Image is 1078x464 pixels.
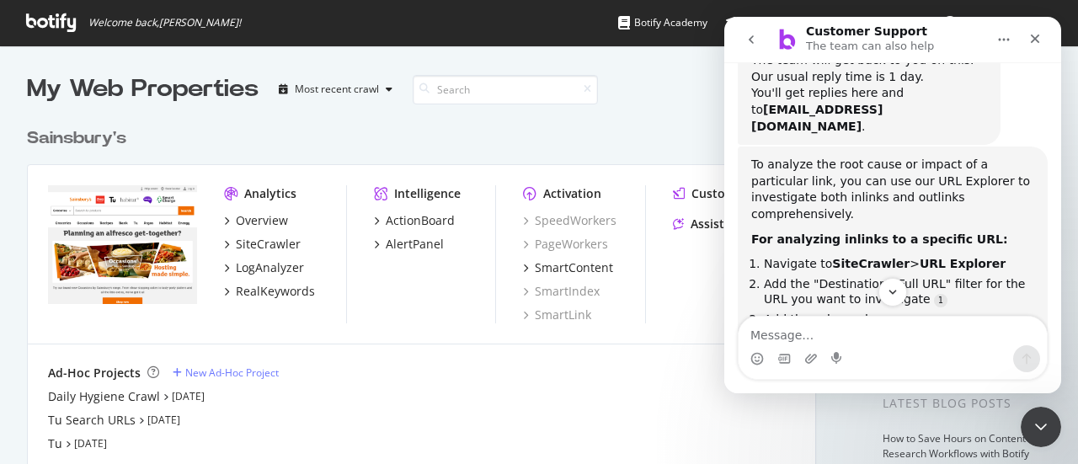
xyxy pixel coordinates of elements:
div: Analytics [244,185,296,202]
a: Sainsbury's [27,126,133,151]
a: [DATE] [172,389,205,403]
a: CustomReports [673,185,782,202]
div: To analyze the root cause or impact of a particular link, you can use our URL Explorer to investi... [27,140,310,205]
button: Send a message… [289,328,316,355]
a: Overview [224,212,288,229]
button: Scroll to bottom [154,261,183,290]
div: AlertPanel [386,236,444,253]
span: Welcome back, [PERSON_NAME] ! [88,16,241,29]
div: Most recent crawl [295,84,379,94]
b: URL Explorer [195,240,281,253]
a: Tu Search URLs [48,412,136,429]
a: LogAnalyzer [224,259,304,276]
div: Overview [236,212,288,229]
div: SiteCrawler [236,236,301,253]
a: [DATE] [147,413,180,427]
div: Intelligence [394,185,461,202]
a: RealKeywords [224,283,315,300]
a: ActionBoard [374,212,455,229]
b: SiteCrawler [108,240,185,253]
a: Source reference 10021739: [210,277,223,291]
a: Assist [673,216,724,232]
div: RealKeywords [236,283,315,300]
button: [PERSON_NAME] [930,9,1070,36]
div: My Web Properties [27,72,259,106]
a: SpeedWorkers [523,212,616,229]
div: SmartContent [535,259,613,276]
li: Navigate to > [40,239,310,255]
img: *.sainsburys.co.uk/ [48,185,197,305]
div: Organizations [843,14,930,31]
button: Start recording [107,335,120,349]
div: CustomReports [691,185,782,202]
iframe: Intercom live chat [724,17,1061,393]
button: Emoji picker [26,335,40,349]
a: Tu [48,435,62,452]
input: Search [413,75,598,104]
div: Sainsbury's [27,126,126,151]
div: ActionBoard [386,212,455,229]
div: LogAnalyzer [236,259,304,276]
a: SmartIndex [523,283,600,300]
div: Botify Academy [618,14,707,31]
div: Assist [691,216,724,232]
div: Latest Blog Posts [883,394,1051,413]
div: Knowledge Base [726,14,825,31]
span: Midhunraj Panicker [963,15,1043,29]
a: Daily Hygiene Crawl [48,388,160,405]
a: New Ad-Hoc Project [173,365,279,380]
b: For analyzing inlinks to a specific URL: [27,216,284,229]
a: AlertPanel [374,236,444,253]
a: [DATE] [74,436,107,451]
a: SiteCrawler [224,236,301,253]
div: Ad-Hoc Projects [48,365,141,381]
iframe: Intercom live chat [1021,407,1061,447]
button: Upload attachment [80,335,93,349]
textarea: Message… [14,300,323,328]
div: New Ad-Hoc Project [185,365,279,380]
button: Gif picker [53,335,67,349]
button: Most recent crawl [272,76,399,103]
li: Add these key columns: • : Shows the total number of links to this page • : Shows unique pages li... [40,295,310,404]
li: Add the "Destination - Full URL" filter for the URL you want to investigate [40,259,310,291]
a: PageWorkers [523,236,608,253]
div: Activation [543,185,601,202]
a: SmartLink [523,307,591,323]
a: SmartContent [523,259,613,276]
